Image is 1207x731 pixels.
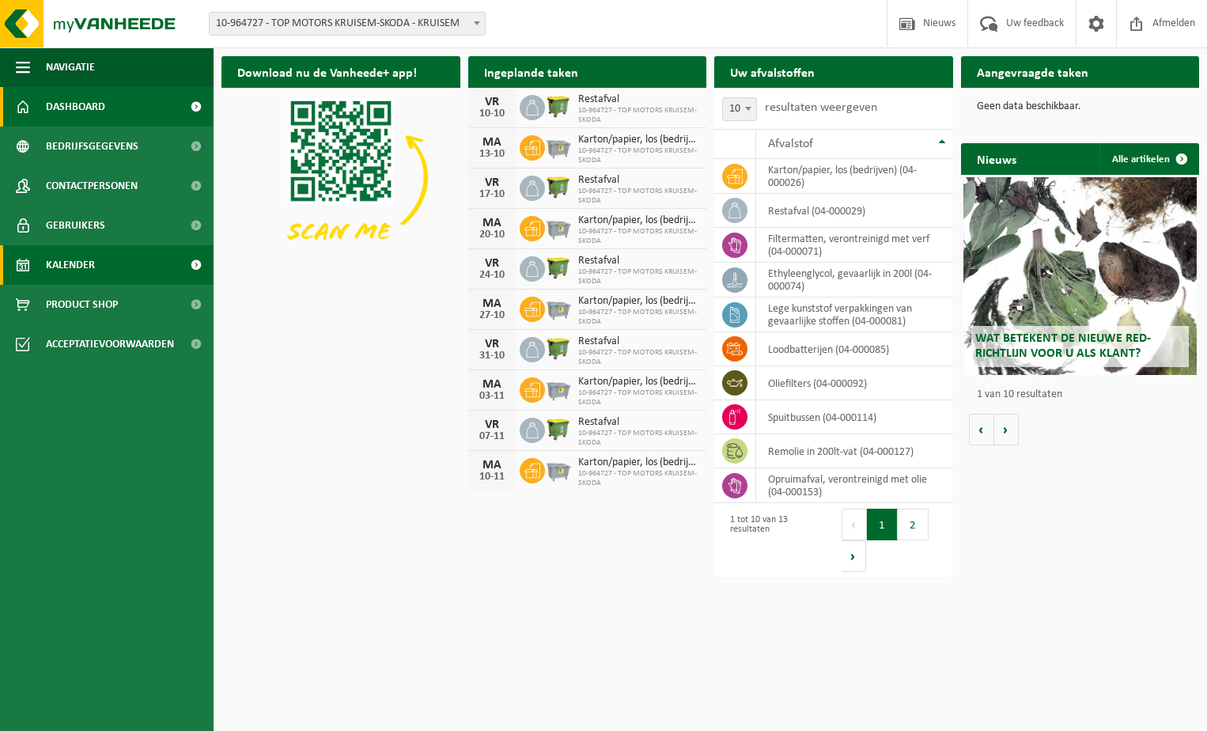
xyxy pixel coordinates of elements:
span: 10-964727 - TOP MOTORS KRUISEM-SKODA [578,146,699,165]
a: Alle artikelen [1099,143,1198,175]
span: Restafval [578,255,699,267]
img: Download de VHEPlus App [221,88,460,267]
button: Previous [842,509,867,540]
h2: Download nu de Vanheede+ app! [221,56,433,87]
div: 13-10 [476,149,508,160]
img: WB-2500-GAL-GY-01 [545,214,572,241]
td: restafval (04-000029) [756,194,953,228]
div: 31-10 [476,350,508,362]
td: lege kunststof verpakkingen van gevaarlijke stoffen (04-000081) [756,297,953,332]
button: Vorige [969,414,994,445]
p: Geen data beschikbaar. [977,101,1184,112]
p: 1 van 10 resultaten [977,389,1192,400]
div: MA [476,459,508,472]
span: Karton/papier, los (bedrijven) [578,134,699,146]
div: MA [476,217,508,229]
div: 24-10 [476,270,508,281]
div: 03-11 [476,391,508,402]
span: Gebruikers [46,206,105,245]
span: 10-964727 - TOP MOTORS KRUISEM-SKODA [578,106,699,125]
div: 1 tot 10 van 13 resultaten [722,507,826,574]
div: MA [476,297,508,310]
span: Restafval [578,174,699,187]
h2: Uw afvalstoffen [714,56,831,87]
div: 20-10 [476,229,508,241]
span: Karton/papier, los (bedrijven) [578,295,699,308]
span: 10-964727 - TOP MOTORS KRUISEM-SKODA [578,388,699,407]
td: filtermatten, verontreinigd met verf (04-000071) [756,228,953,263]
div: VR [476,338,508,350]
div: 07-11 [476,431,508,442]
span: Karton/papier, los (bedrijven) [578,456,699,469]
span: 10-964727 - TOP MOTORS KRUISEM-SKODA [578,267,699,286]
img: WB-2500-GAL-GY-01 [545,375,572,402]
button: Next [842,540,866,572]
span: 10-964727 - TOP MOTORS KRUISEM-SKODA - KRUISEM [210,13,485,35]
div: VR [476,176,508,189]
span: Restafval [578,416,699,429]
span: Wat betekent de nieuwe RED-richtlijn voor u als klant? [975,332,1151,360]
h2: Ingeplande taken [468,56,594,87]
span: Contactpersonen [46,166,138,206]
span: Product Shop [46,285,118,324]
div: MA [476,378,508,391]
div: 10-10 [476,108,508,119]
span: Karton/papier, los (bedrijven) [578,214,699,227]
div: VR [476,96,508,108]
div: VR [476,257,508,270]
span: Restafval [578,93,699,106]
img: WB-2500-GAL-GY-01 [545,456,572,483]
button: Volgende [994,414,1019,445]
div: VR [476,419,508,431]
td: spuitbussen (04-000114) [756,400,953,434]
img: WB-1100-HPE-GN-50 [545,335,572,362]
span: Kalender [46,245,95,285]
span: Bedrijfsgegevens [46,127,138,166]
span: 10-964727 - TOP MOTORS KRUISEM-SKODA [578,429,699,448]
span: 10-964727 - TOP MOTORS KRUISEM-SKODA [578,348,699,367]
div: 10-11 [476,472,508,483]
span: 10 [722,97,757,121]
span: 10-964727 - TOP MOTORS KRUISEM-SKODA - KRUISEM [209,12,486,36]
div: 27-10 [476,310,508,321]
span: Karton/papier, los (bedrijven) [578,376,699,388]
img: WB-2500-GAL-GY-01 [545,133,572,160]
div: 17-10 [476,189,508,200]
td: loodbatterijen (04-000085) [756,332,953,366]
span: Acceptatievoorwaarden [46,324,174,364]
span: Dashboard [46,87,105,127]
img: WB-1100-HPE-GN-50 [545,254,572,281]
span: 10-964727 - TOP MOTORS KRUISEM-SKODA [578,308,699,327]
span: Restafval [578,335,699,348]
img: WB-2500-GAL-GY-01 [545,294,572,321]
td: opruimafval, verontreinigd met olie (04-000153) [756,468,953,503]
span: 10-964727 - TOP MOTORS KRUISEM-SKODA [578,187,699,206]
td: remolie in 200lt-vat (04-000127) [756,434,953,468]
img: WB-1100-HPE-GN-50 [545,173,572,200]
h2: Nieuws [961,143,1032,174]
span: 10-964727 - TOP MOTORS KRUISEM-SKODA [578,227,699,246]
td: oliefilters (04-000092) [756,366,953,400]
button: 2 [898,509,929,540]
label: resultaten weergeven [765,101,877,114]
td: ethyleenglycol, gevaarlijk in 200l (04-000074) [756,263,953,297]
div: MA [476,136,508,149]
img: WB-1100-HPE-GN-50 [545,415,572,442]
span: Navigatie [46,47,95,87]
a: Wat betekent de nieuwe RED-richtlijn voor u als klant? [963,177,1197,375]
h2: Aangevraagde taken [961,56,1104,87]
span: 10-964727 - TOP MOTORS KRUISEM-SKODA [578,469,699,488]
button: 1 [867,509,898,540]
span: Afvalstof [768,138,813,150]
span: 10 [723,98,756,120]
td: karton/papier, los (bedrijven) (04-000026) [756,159,953,194]
img: WB-1100-HPE-GN-50 [545,93,572,119]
